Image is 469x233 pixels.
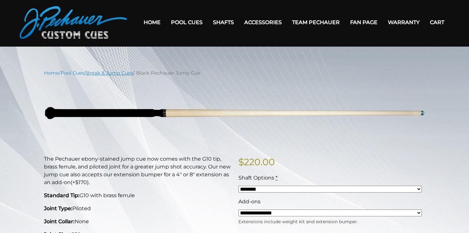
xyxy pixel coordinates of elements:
[276,175,277,181] abbr: required
[238,217,422,225] div: Extensions include weight kit and extension bumper.
[345,14,383,31] a: Fan Page
[44,218,231,226] p: None
[44,81,425,145] img: black-jump-photo.png
[61,70,84,76] a: Pool Cues
[166,14,208,31] a: Pool Cues
[425,14,449,31] a: Cart
[383,14,425,31] a: Warranty
[238,198,261,205] span: Add-ons
[238,156,275,167] bdi: 220.00
[44,218,75,225] strong: Joint Collar:
[44,192,231,199] p: G10 with brass ferrule
[138,14,166,31] a: Home
[20,6,127,39] img: Pechauer Custom Cues
[44,192,79,198] strong: Standard Tip:
[238,175,274,181] span: Shaft Options
[86,70,133,76] a: Break & Jump Cues
[287,14,345,31] a: Team Pechauer
[44,205,72,211] strong: Joint Type:
[44,69,425,77] nav: Breadcrumb
[44,205,231,212] p: Piloted
[238,156,244,167] span: $
[239,14,287,31] a: Accessories
[44,70,59,76] a: Home
[208,14,239,31] a: Shafts
[44,155,231,186] p: The Pechauer ebony-stained jump cue now comes with the G10 tip, brass ferrule, and piloted joint ...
